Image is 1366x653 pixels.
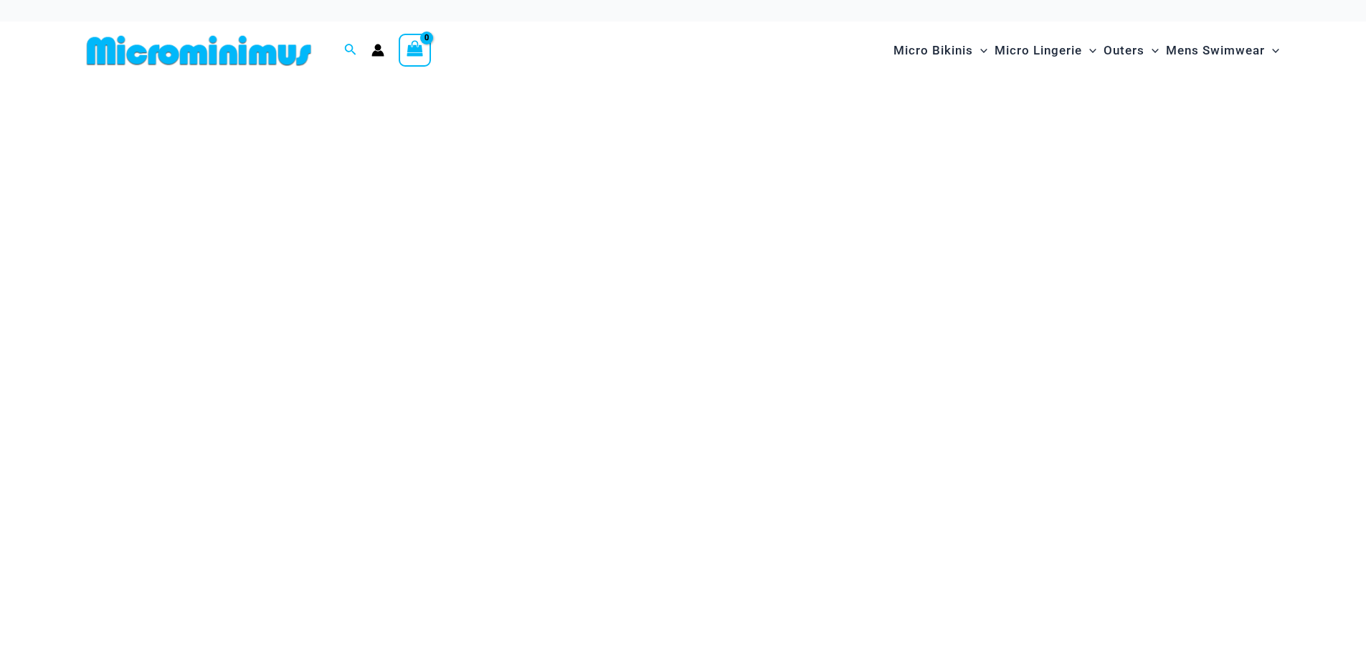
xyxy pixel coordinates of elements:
a: OutersMenu ToggleMenu Toggle [1100,29,1162,72]
span: Menu Toggle [1144,32,1159,69]
a: Account icon link [371,44,384,57]
a: View Shopping Cart, empty [399,34,432,67]
span: Menu Toggle [973,32,987,69]
a: Micro BikinisMenu ToggleMenu Toggle [890,29,991,72]
span: Outers [1104,32,1144,69]
span: Micro Lingerie [995,32,1082,69]
a: Mens SwimwearMenu ToggleMenu Toggle [1162,29,1283,72]
img: MM SHOP LOGO FLAT [81,34,317,67]
nav: Site Navigation [888,27,1286,75]
span: Menu Toggle [1082,32,1096,69]
a: Search icon link [344,42,357,59]
a: Micro LingerieMenu ToggleMenu Toggle [991,29,1100,72]
span: Micro Bikinis [893,32,973,69]
span: Mens Swimwear [1166,32,1265,69]
span: Menu Toggle [1265,32,1279,69]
